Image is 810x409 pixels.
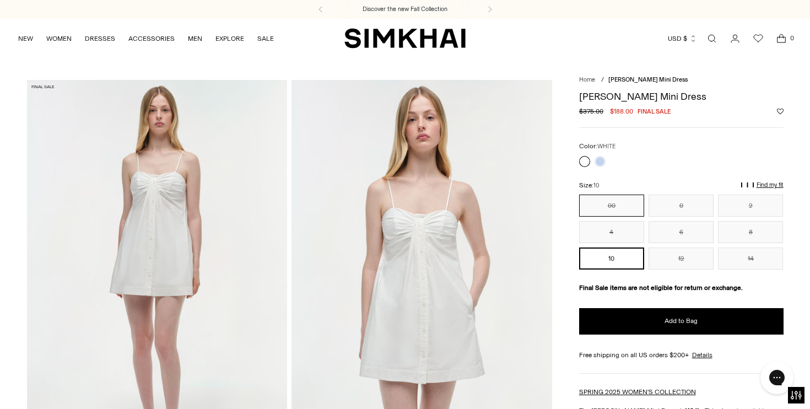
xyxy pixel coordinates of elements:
a: MEN [188,26,202,51]
button: 10 [579,247,644,270]
a: SALE [257,26,274,51]
a: WOMEN [46,26,72,51]
a: SIMKHAI [344,28,466,49]
iframe: Gorgias live chat messenger [755,357,799,398]
button: 14 [718,247,783,270]
div: Free shipping on all US orders $200+ [579,350,784,360]
a: Discover the new Fall Collection [363,5,447,14]
a: NEW [18,26,33,51]
span: [PERSON_NAME] Mini Dress [608,76,688,83]
div: / [601,76,604,85]
label: Color: [579,141,615,152]
button: 4 [579,221,644,243]
button: Add to Wishlist [777,108,784,115]
a: Go to the account page [724,28,746,50]
button: 2 [718,195,783,217]
button: 8 [718,221,783,243]
span: WHITE [597,143,615,150]
a: ACCESSORIES [128,26,175,51]
a: Details [692,350,712,360]
nav: breadcrumbs [579,76,784,85]
h1: [PERSON_NAME] Mini Dress [579,92,784,101]
button: 6 [649,221,714,243]
a: EXPLORE [215,26,244,51]
span: $188.00 [610,106,633,116]
button: 12 [649,247,714,270]
span: 0 [787,33,797,43]
a: SPRING 2025 WOMEN'S COLLECTION [579,388,696,396]
span: 10 [593,182,600,189]
a: DRESSES [85,26,115,51]
span: Add to Bag [665,316,698,326]
button: 0 [649,195,714,217]
button: USD $ [668,26,697,51]
a: Wishlist [747,28,769,50]
strong: Final Sale items are not eligible for return or exchange. [579,284,743,292]
button: Add to Bag [579,308,784,335]
label: Size: [579,180,600,191]
button: 00 [579,195,644,217]
s: $375.00 [579,106,603,116]
a: Home [579,76,595,83]
a: Open search modal [701,28,723,50]
a: Open cart modal [770,28,792,50]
